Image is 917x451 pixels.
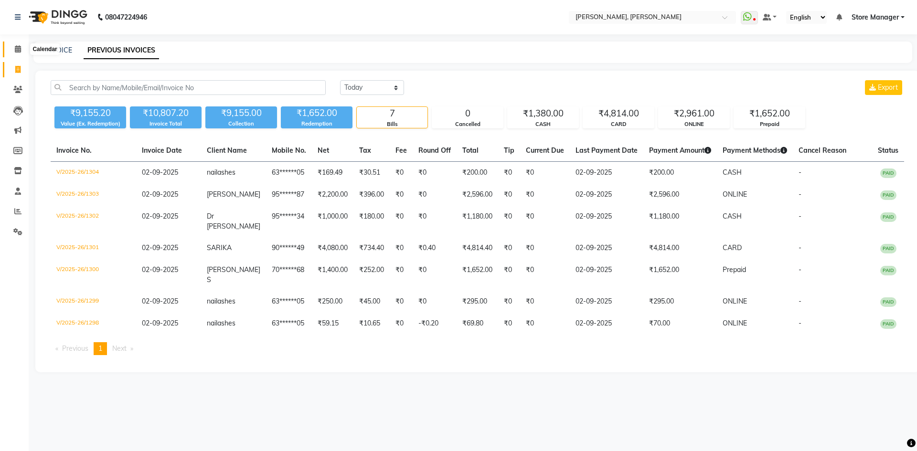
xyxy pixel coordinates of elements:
td: ₹1,400.00 [312,259,353,291]
td: ₹0 [390,184,413,206]
div: Cancelled [432,120,503,128]
a: PREVIOUS INVOICES [84,42,159,59]
td: ₹0 [413,291,457,313]
span: - [799,190,801,199]
span: [PERSON_NAME] [207,190,260,199]
span: Store Manager [852,12,899,22]
div: Redemption [281,120,352,128]
td: ₹0 [413,162,457,184]
td: 02-09-2025 [570,162,643,184]
span: nailashes [207,319,235,327]
td: ₹0 [498,291,520,313]
div: Calendar [30,43,59,55]
td: V/2025-26/1298 [51,313,136,335]
td: ₹1,652.00 [457,259,498,291]
td: ₹4,814.00 [643,237,717,259]
span: Next [112,344,127,353]
td: 02-09-2025 [570,291,643,313]
td: ₹0 [498,184,520,206]
span: PAID [880,266,896,275]
span: 02-09-2025 [142,265,178,274]
span: PAID [880,212,896,222]
div: ₹10,807.20 [130,106,202,120]
span: Cancel Reason [799,146,846,155]
td: ₹0 [498,206,520,237]
td: -₹0.20 [413,313,457,335]
td: ₹0 [498,259,520,291]
span: Export [878,83,898,92]
td: V/2025-26/1303 [51,184,136,206]
td: 02-09-2025 [570,259,643,291]
span: - [799,243,801,252]
div: ₹2,961.00 [659,107,729,120]
span: Dr [PERSON_NAME] [207,212,260,231]
div: ₹4,814.00 [583,107,654,120]
b: 08047224946 [105,4,147,31]
button: Export [865,80,902,95]
td: V/2025-26/1301 [51,237,136,259]
span: PAID [880,190,896,200]
td: ₹0 [520,237,570,259]
span: ONLINE [723,297,747,305]
span: CASH [723,212,742,220]
td: 02-09-2025 [570,313,643,335]
span: nailashes [207,168,235,177]
span: 1 [98,344,102,353]
span: Current Due [526,146,564,155]
span: CASH [723,168,742,177]
td: ₹295.00 [643,291,717,313]
td: ₹0 [520,184,570,206]
nav: Pagination [51,342,904,355]
td: ₹169.49 [312,162,353,184]
span: PAID [880,168,896,178]
td: ₹0.40 [413,237,457,259]
td: ₹180.00 [353,206,390,237]
div: Collection [205,120,277,128]
div: Prepaid [734,120,805,128]
td: V/2025-26/1302 [51,206,136,237]
div: 0 [432,107,503,120]
div: CASH [508,120,578,128]
span: Mobile No. [272,146,306,155]
td: ₹0 [498,237,520,259]
input: Search by Name/Mobile/Email/Invoice No [51,80,326,95]
td: ₹45.00 [353,291,390,313]
span: - [799,297,801,305]
div: Value (Ex. Redemption) [54,120,126,128]
td: ₹1,000.00 [312,206,353,237]
td: V/2025-26/1304 [51,162,136,184]
span: PAID [880,297,896,307]
span: Prepaid [723,265,746,274]
td: ₹250.00 [312,291,353,313]
span: Payment Amount [649,146,711,155]
span: - [799,265,801,274]
td: ₹1,180.00 [643,206,717,237]
span: Round Off [418,146,451,155]
td: ₹0 [520,291,570,313]
div: ₹1,652.00 [734,107,805,120]
td: ₹0 [498,313,520,335]
span: Payment Methods [723,146,787,155]
div: ₹9,155.20 [54,106,126,120]
td: ₹70.00 [643,313,717,335]
div: ₹1,380.00 [508,107,578,120]
td: ₹4,080.00 [312,237,353,259]
td: 02-09-2025 [570,184,643,206]
td: ₹0 [390,237,413,259]
td: ₹1,180.00 [457,206,498,237]
td: ₹0 [390,313,413,335]
td: ₹30.51 [353,162,390,184]
span: Fee [395,146,407,155]
div: CARD [583,120,654,128]
span: [PERSON_NAME] S [207,265,260,284]
span: Tax [359,146,371,155]
span: PAID [880,319,896,329]
span: Invoice Date [142,146,182,155]
span: 02-09-2025 [142,190,178,199]
div: 7 [357,107,427,120]
td: 02-09-2025 [570,237,643,259]
span: nailashes [207,297,235,305]
td: ₹0 [390,162,413,184]
span: 02-09-2025 [142,168,178,177]
td: ₹0 [520,206,570,237]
